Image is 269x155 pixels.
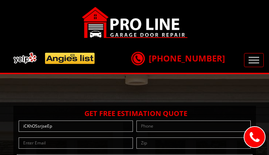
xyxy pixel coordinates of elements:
input: Name [19,121,133,132]
h2: Get Free Estimation Quote [17,109,252,118]
img: call.png [130,51,146,66]
img: Pro-line.png [82,7,187,38]
img: add.png [11,50,98,67]
input: Phone [136,121,251,132]
a: [PHONE_NUMBER] [131,52,225,64]
input: Enter Email [19,137,133,149]
button: Toggle navigation [244,53,264,67]
input: Zip [136,137,251,149]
